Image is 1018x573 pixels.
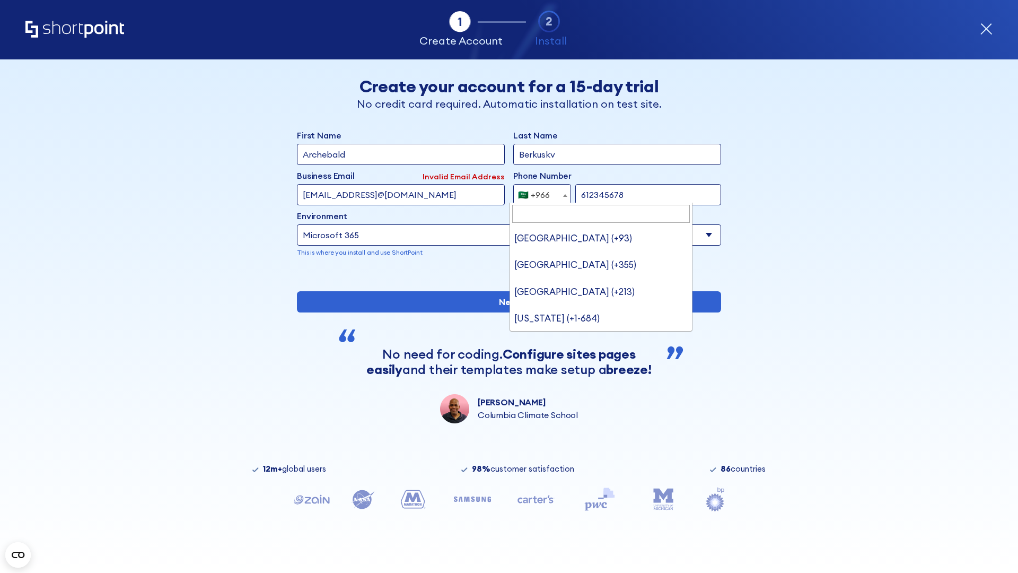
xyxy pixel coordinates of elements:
[5,542,31,568] button: Open CMP widget
[510,305,692,332] li: [US_STATE] (+1-684)
[510,225,692,251] li: [GEOGRAPHIC_DATA] (+93)
[510,251,692,278] li: [GEOGRAPHIC_DATA] (+355)
[510,279,692,305] li: [GEOGRAPHIC_DATA] (+213)
[512,205,690,223] input: Search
